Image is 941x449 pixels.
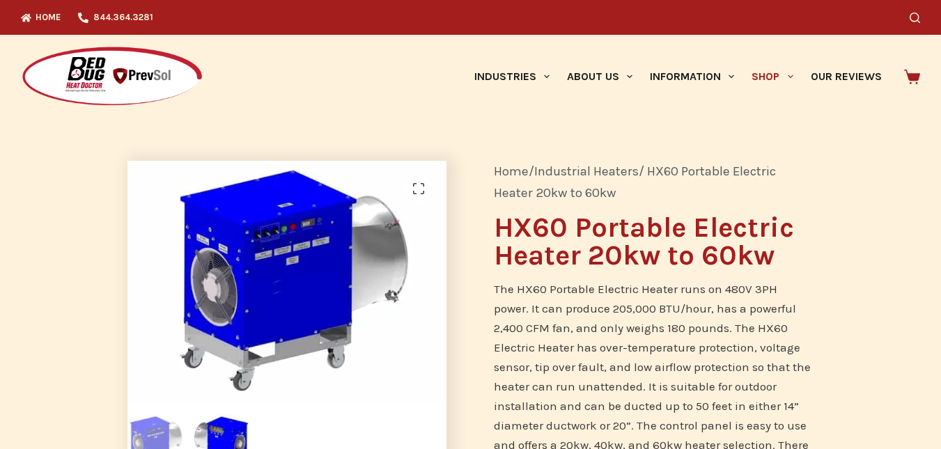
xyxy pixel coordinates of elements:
h1: HX60 Portable Electric Heater 20kw to 60kw [494,214,814,269]
button: Search [910,13,920,23]
nav: Breadcrumb [494,161,814,204]
img: HX60 Portable Electric Heater 20kw to 60kw [127,161,452,404]
a: Information [641,35,743,118]
a: View full-screen image gallery [405,175,433,203]
a: Home [494,164,529,179]
a: HX60 Portable Electric Heater 20kw to 60kw [127,274,452,288]
img: Prevsol/Bed Bug Heat Doctor [21,46,203,108]
a: Industries [465,35,558,118]
a: About Us [558,35,641,118]
nav: Primary [465,35,890,118]
a: Our Reviews [802,35,890,118]
a: Shop [743,35,802,118]
a: Industrial Heaters [534,164,639,179]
